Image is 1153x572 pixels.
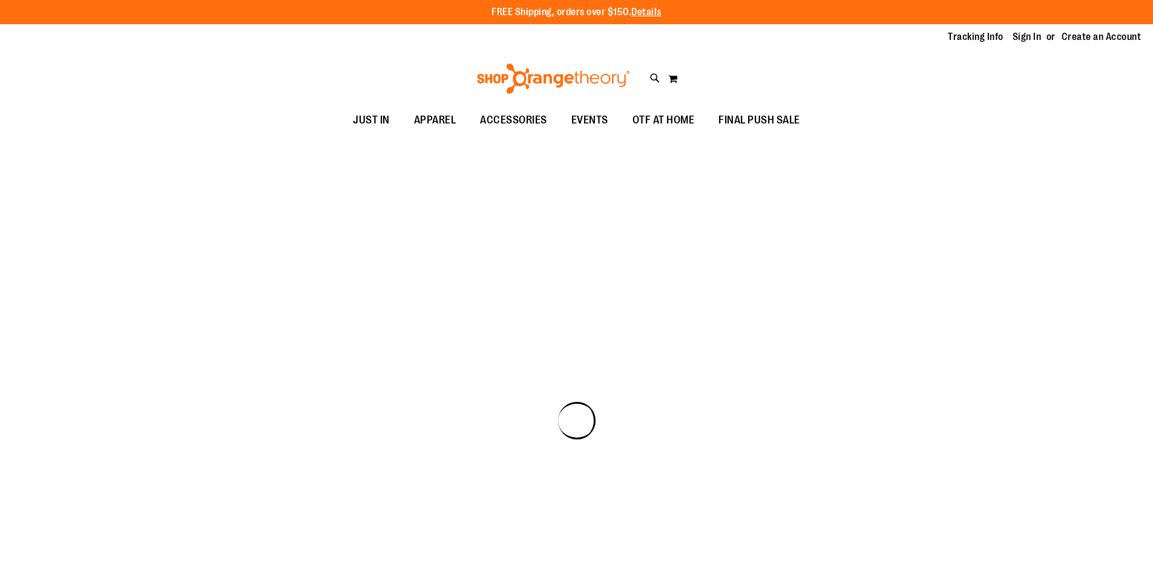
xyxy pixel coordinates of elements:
[475,64,632,94] img: Shop Orangetheory
[491,5,662,19] p: FREE Shipping, orders over $150.
[1062,30,1142,44] a: Create an Account
[631,7,662,18] a: Details
[632,107,695,134] span: OTF AT HOME
[402,107,468,134] a: APPAREL
[414,107,456,134] span: APPAREL
[468,107,559,134] a: ACCESSORIES
[341,107,402,134] a: JUST IN
[620,107,707,134] a: OTF AT HOME
[559,107,620,134] a: EVENTS
[1013,30,1042,44] a: Sign In
[480,107,547,134] span: ACCESSORIES
[353,107,390,134] span: JUST IN
[706,107,812,134] a: FINAL PUSH SALE
[948,30,1004,44] a: Tracking Info
[571,107,608,134] span: EVENTS
[718,107,800,134] span: FINAL PUSH SALE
